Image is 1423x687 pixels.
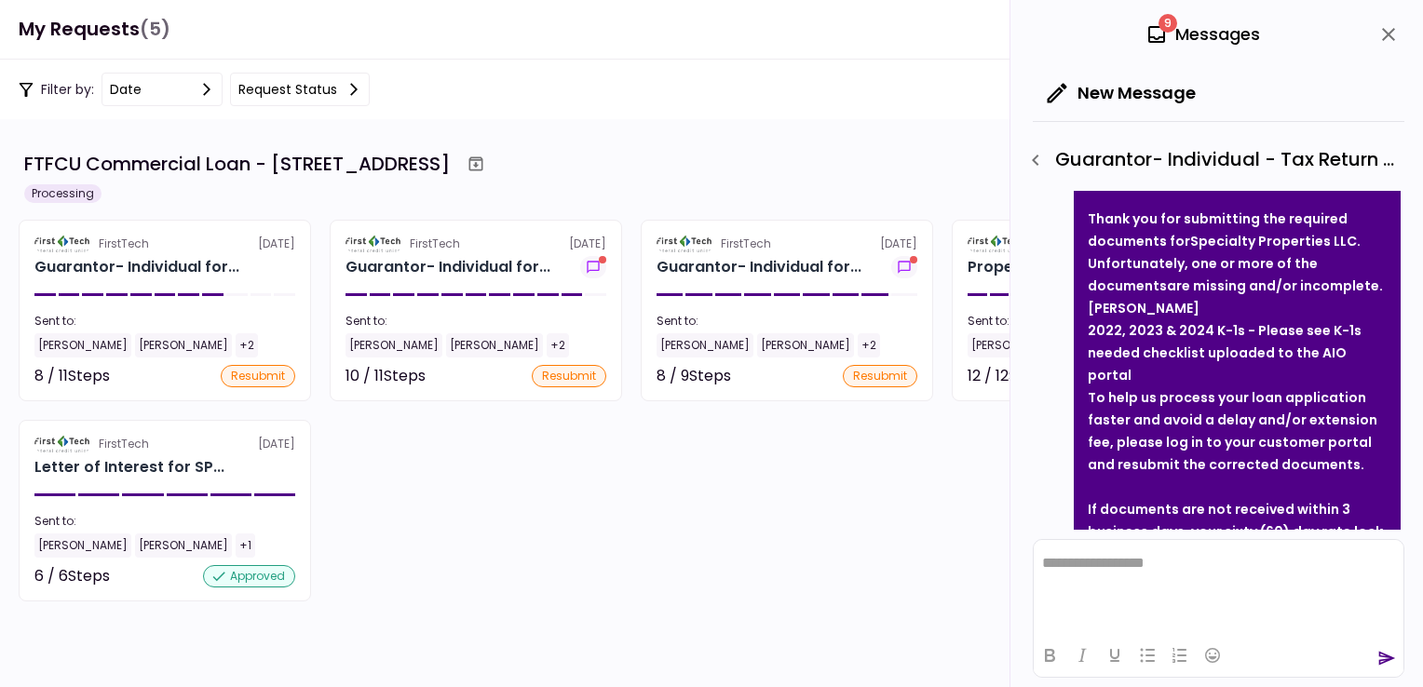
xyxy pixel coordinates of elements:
strong: [PERSON_NAME] [1088,299,1199,317]
div: [DATE] [657,236,917,252]
strong: Unfortunately, one or more of the documents [1088,254,1318,295]
span: 9 [1159,14,1177,33]
div: Sent to: [968,313,1228,330]
div: 6 / 6 Steps [34,565,110,587]
div: [PERSON_NAME] [34,533,131,558]
button: Numbered list [1164,642,1196,668]
div: 8 / 9 Steps [657,365,731,387]
div: Sent to: [346,313,606,330]
div: resubmit [532,365,606,387]
div: date [110,79,142,100]
div: [PERSON_NAME] [968,333,1064,357]
div: approved [203,565,295,587]
div: [PERSON_NAME] [446,333,543,357]
div: Messages [1145,20,1260,48]
strong: 2022, 2023 & 2024 K-1s - Please see K-1s needed checklist uploaded to the AIO portal [1088,321,1362,384]
div: Guarantor- Individual for SPECIALTY PROPERTIES LLC Charles Eldredge [657,256,861,278]
img: Partner logo [968,236,1024,252]
div: Sent to: [34,513,295,530]
div: +1 [236,533,255,558]
div: resubmit [221,365,295,387]
div: Guarantor- Individual for SPECIALTY PROPERTIES LLC Jim Price [34,256,239,278]
button: close [1373,19,1404,50]
div: Letter of Interest for SPECIALTY PROPERTIES LLC 1151-B Hospital Way Pocatello [34,456,224,478]
div: 12 / 12 Steps [968,365,1050,387]
div: Guarantor- Individual for SPECIALTY PROPERTIES LLC Scot Halladay [346,256,550,278]
div: FirstTech [410,236,460,252]
button: date [102,73,223,106]
div: If documents are not received within 3 business days, your sixty (60) day rate lock may be jeopar... [1088,498,1387,565]
div: Property Checklist - Single Tenant for SPECIALTY PROPERTIES LLC 1151-B Hospital Wy, Pocatello, ID [968,256,1170,278]
div: Thank you for submitting the required documents for . [1088,208,1387,252]
div: Sent to: [657,313,917,330]
button: send [1377,649,1396,667]
div: FTFCU Commercial Loan - [STREET_ADDRESS] [24,150,450,178]
button: Italic [1066,642,1098,668]
img: Partner logo [657,236,713,252]
div: [PERSON_NAME] [135,533,232,558]
div: +2 [858,333,880,357]
div: [PERSON_NAME] [757,333,854,357]
strong: Specialty Properties LLC [1190,232,1357,250]
div: [DATE] [346,236,606,252]
div: Processing [24,184,102,203]
img: Partner logo [34,436,91,452]
button: Bold [1034,642,1065,668]
div: resubmit [843,365,917,387]
div: 8 / 11 Steps [34,365,110,387]
button: New Message [1033,69,1211,117]
div: [PERSON_NAME] [34,333,131,357]
button: show-messages [891,256,917,278]
div: Filter by: [19,73,370,106]
button: Emojis [1197,642,1228,668]
div: [DATE] [34,436,295,452]
button: Request status [230,73,370,106]
div: FirstTech [99,436,149,452]
div: [PERSON_NAME] [135,333,232,357]
div: 10 / 11 Steps [346,365,426,387]
div: Sent to: [34,313,295,330]
div: Guarantor- Individual - Tax Return - Guarantor [1020,144,1404,176]
div: . [1088,252,1387,297]
div: [DATE] [34,236,295,252]
button: Bullet list [1132,642,1163,668]
div: [PERSON_NAME] [346,333,442,357]
div: FirstTech [721,236,771,252]
h1: My Requests [19,10,170,48]
div: [PERSON_NAME] [657,333,753,357]
iframe: Rich Text Area [1034,540,1403,633]
span: (5) [140,10,170,48]
button: Underline [1099,642,1131,668]
div: FirstTech [99,236,149,252]
div: To help us process your loan application faster and avoid a delay and/or extension fee, please lo... [1088,386,1387,476]
img: Partner logo [346,236,402,252]
img: Partner logo [34,236,91,252]
div: [DATE] [968,236,1228,252]
div: +2 [236,333,258,357]
button: Archive workflow [459,147,493,181]
div: +2 [547,333,569,357]
strong: are missing and/or incomplete [1167,276,1379,295]
button: show-messages [580,256,606,278]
